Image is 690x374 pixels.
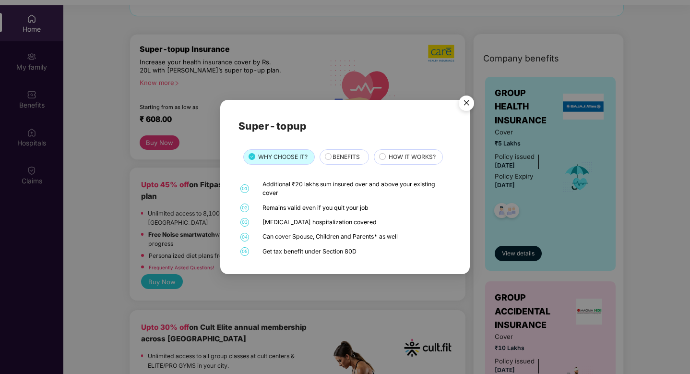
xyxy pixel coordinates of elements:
span: 05 [240,247,249,256]
span: HOW IT WORKS? [389,153,436,162]
span: 02 [240,204,249,212]
span: 03 [240,218,249,227]
button: Close [453,91,479,117]
div: Get tax benefit under Section 80D [262,247,449,256]
div: Additional ₹20 lakhs sum insured over and above your existing cover [262,180,449,198]
div: Remains valid even if you quit your job [262,204,449,212]
span: 04 [240,233,249,241]
div: [MEDICAL_DATA] hospitalization covered [262,218,449,227]
span: 01 [240,184,249,193]
span: BENEFITS [333,153,360,162]
h2: Super-topup [238,118,452,134]
img: svg+xml;base64,PHN2ZyB4bWxucz0iaHR0cDovL3d3dy53My5vcmcvMjAwMC9zdmciIHdpZHRoPSI1NiIgaGVpZ2h0PSI1Ni... [453,91,480,118]
div: Can cover Spouse, Children and Parents* as well [262,232,449,241]
span: WHY CHOOSE IT? [258,153,308,162]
